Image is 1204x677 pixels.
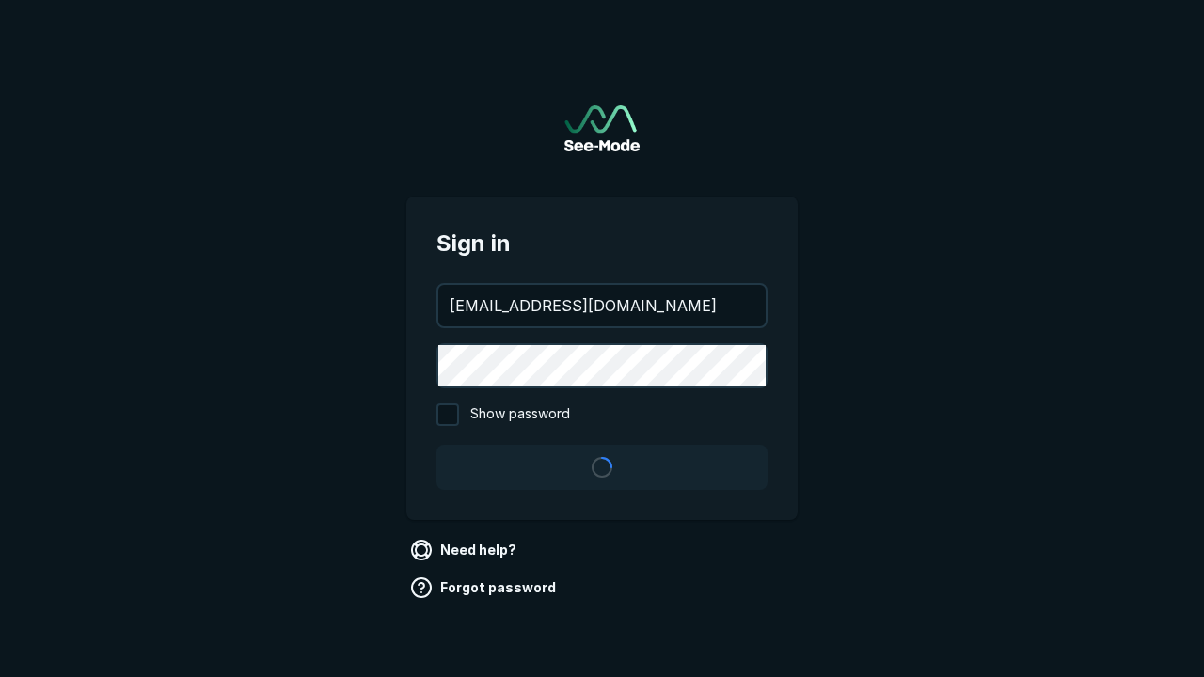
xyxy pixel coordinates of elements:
a: Go to sign in [564,105,640,151]
a: Forgot password [406,573,563,603]
img: See-Mode Logo [564,105,640,151]
span: Sign in [436,227,768,260]
input: your@email.com [438,285,766,326]
span: Show password [470,403,570,426]
a: Need help? [406,535,524,565]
